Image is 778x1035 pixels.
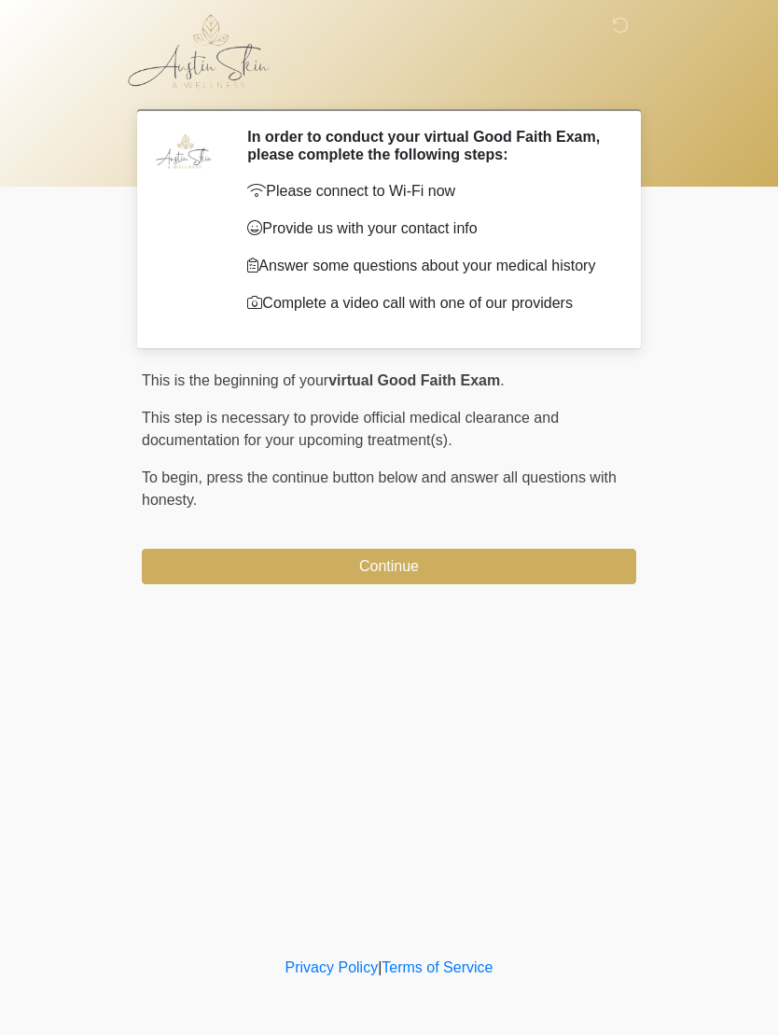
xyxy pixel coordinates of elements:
[142,372,328,388] span: This is the beginning of your
[382,959,493,975] a: Terms of Service
[500,372,504,388] span: .
[378,959,382,975] a: |
[247,217,608,240] p: Provide us with your contact info
[247,255,608,277] p: Answer some questions about your medical history
[142,469,617,508] span: press the continue button below and answer all questions with honesty.
[247,128,608,163] h2: In order to conduct your virtual Good Faith Exam, please complete the following steps:
[247,292,608,315] p: Complete a video call with one of our providers
[142,410,559,448] span: This step is necessary to provide official medical clearance and documentation for your upcoming ...
[142,469,206,485] span: To begin,
[142,549,636,584] button: Continue
[156,128,212,184] img: Agent Avatar
[123,14,288,89] img: Austin Skin & Wellness Logo
[328,372,500,388] strong: virtual Good Faith Exam
[247,180,608,203] p: Please connect to Wi-Fi now
[285,959,379,975] a: Privacy Policy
